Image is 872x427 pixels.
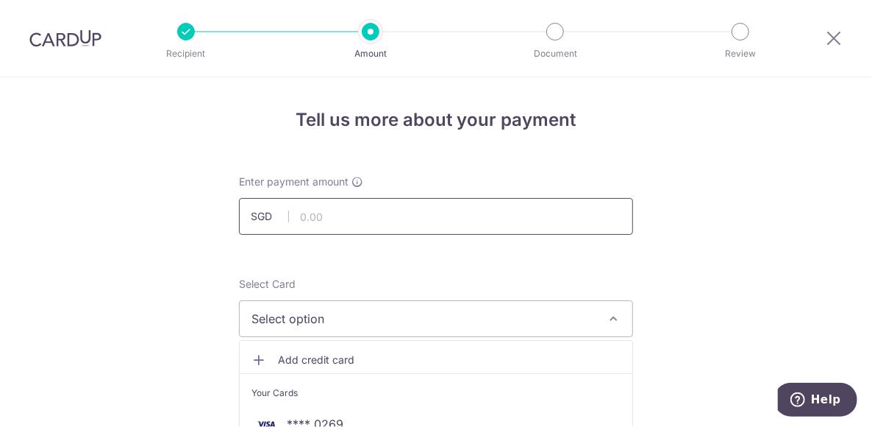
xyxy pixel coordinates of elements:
a: Add credit card [240,347,632,373]
span: Select option [251,310,594,328]
iframe: Opens a widget where you can find more information [778,383,857,420]
img: CardUp [29,29,101,47]
span: Add credit card [278,353,621,367]
p: Recipient [132,46,240,61]
span: Enter payment amount [239,174,349,189]
p: Review [686,46,795,61]
input: 0.00 [239,198,633,235]
span: translation missing: en.payables.payment_networks.credit_card.summary.labels.select_card [239,278,296,290]
p: Document [501,46,610,61]
span: Your Cards [251,386,298,400]
p: Amount [316,46,425,61]
span: SGD [251,209,289,224]
h4: Tell us more about your payment [239,107,633,133]
button: Select option [239,300,633,337]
